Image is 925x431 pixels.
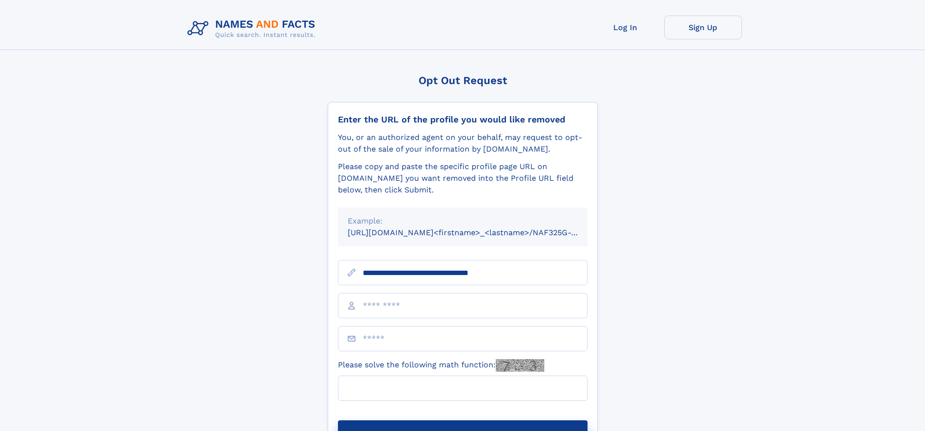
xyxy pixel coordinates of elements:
label: Please solve the following math function: [338,359,544,372]
a: Log In [587,16,664,39]
div: Example: [348,215,578,227]
div: Enter the URL of the profile you would like removed [338,114,588,125]
small: [URL][DOMAIN_NAME]<firstname>_<lastname>/NAF325G-xxxxxxxx [348,228,606,237]
div: Opt Out Request [328,74,598,86]
div: Please copy and paste the specific profile page URL on [DOMAIN_NAME] you want removed into the Pr... [338,161,588,196]
a: Sign Up [664,16,742,39]
img: Logo Names and Facts [184,16,323,42]
div: You, or an authorized agent on your behalf, may request to opt-out of the sale of your informatio... [338,132,588,155]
